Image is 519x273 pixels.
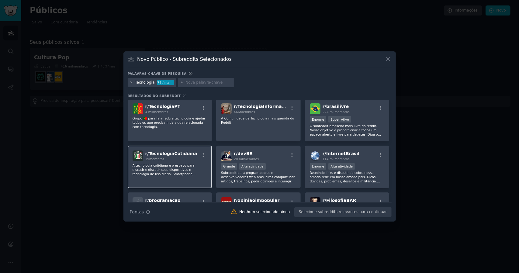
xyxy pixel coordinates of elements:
[234,198,279,203] span: r/ opiniaoimpopular
[221,103,232,114] img: TecnologiaInformação
[137,56,232,62] font: Novo Público - Subreddits Selecionados
[221,171,295,187] font: Subreddit para programadores e desenvolvedores web brasileiros compartilhar artigos, trabalhos, p...
[323,151,326,156] font: r/
[145,198,181,203] span: r/ programacao
[323,198,356,203] span: r/ FilosofiaBAR
[241,164,264,168] font: Alta atividade
[128,207,153,217] button: Pontas
[244,157,259,161] font: membros
[145,110,153,114] font: 4 mil
[234,104,237,109] font: r/
[239,210,290,214] font: Nenhum selecionado ainda
[149,104,181,109] font: TecnologiaPT
[312,118,324,121] font: Enorme
[145,151,149,156] font: r/
[221,197,232,208] img: opinião impopular
[334,157,350,161] font: membros
[310,197,320,208] img: FilosofiaBAR
[234,157,244,161] font: 20 mil
[149,157,164,161] font: membros
[237,151,253,156] font: devBR
[326,104,349,109] font: brasilivre
[149,151,197,156] font: TecnologiaCotidiana
[330,164,353,168] font: Alta atividade
[310,150,320,161] img: InternetBrasil
[145,104,149,109] font: r/
[330,118,349,121] font: Super Ativo
[183,94,187,98] font: 21
[234,151,237,156] font: r/
[237,104,290,109] font: TecnologiaInformação
[221,150,232,161] img: devBR
[323,104,326,109] font: r/
[133,150,143,161] img: TecnologiaCotidiana
[310,124,384,153] font: O subreddit brasileiro mais livre do reddit. Nosso objetivo é proporcionar a todos um espaço aber...
[221,116,294,124] font: A Comunidade de Tecnologia mais querida do Reddit
[334,110,350,114] font: membros
[157,81,169,85] font: 74 / dia
[310,171,383,213] font: Reunindo links e discutindo sobre nossa amada rede em nosso amado país. Dicas, dúvidas, problemas...
[130,209,144,214] font: Pontas
[312,164,324,168] font: Enorme
[145,157,149,161] font: 19
[133,164,206,188] font: A tecnologia cotidiana é o espaço para discutir e discutir seus dispositivos e tecnologia de uso ...
[234,110,240,114] font: 466
[128,94,181,98] font: Resultados do Subreddit
[128,72,187,75] font: Palavras-chave de pesquisa
[240,110,255,114] font: membros
[153,110,168,114] font: membros
[133,103,143,114] img: TecnologiaPT
[135,80,155,85] font: Tecnologia
[326,151,359,156] font: InternetBrasil
[323,110,334,114] font: 224 mil
[223,164,235,168] font: Grande
[185,80,232,85] input: Nova palavra-chave
[323,157,334,161] font: 114 mil
[310,103,320,114] img: brasilivre
[133,116,206,129] font: Grupo 🇵🇹 para falar sobre tecnologia e ajudar todos os que precisam de ajuda relacionada com tecn...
